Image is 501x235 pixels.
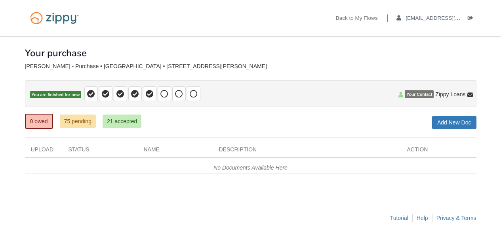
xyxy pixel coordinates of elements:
div: [PERSON_NAME] - Purchase • [GEOGRAPHIC_DATA] • [STREET_ADDRESS][PERSON_NAME] [25,63,476,70]
a: Log out [468,15,476,23]
a: edit profile [396,15,497,23]
a: 75 pending [60,115,96,128]
div: Description [213,145,401,157]
a: Tutorial [390,215,408,221]
div: Name [138,145,213,157]
em: No Documents Available Here [213,164,288,171]
a: Help [417,215,428,221]
a: 0 owed [25,114,53,129]
span: Zippy Loans [435,90,465,98]
a: Back to My Flows [336,15,378,23]
h1: Your purchase [25,48,87,58]
div: Upload [25,145,63,157]
span: Your Contact [405,90,434,98]
span: aaboley88@icloud.com [406,15,496,21]
span: You are finished for now [30,91,82,99]
img: Logo [25,8,84,28]
a: Add New Doc [432,116,476,129]
a: Privacy & Terms [436,215,476,221]
div: Action [401,145,476,157]
div: Status [63,145,138,157]
a: 21 accepted [103,115,141,128]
